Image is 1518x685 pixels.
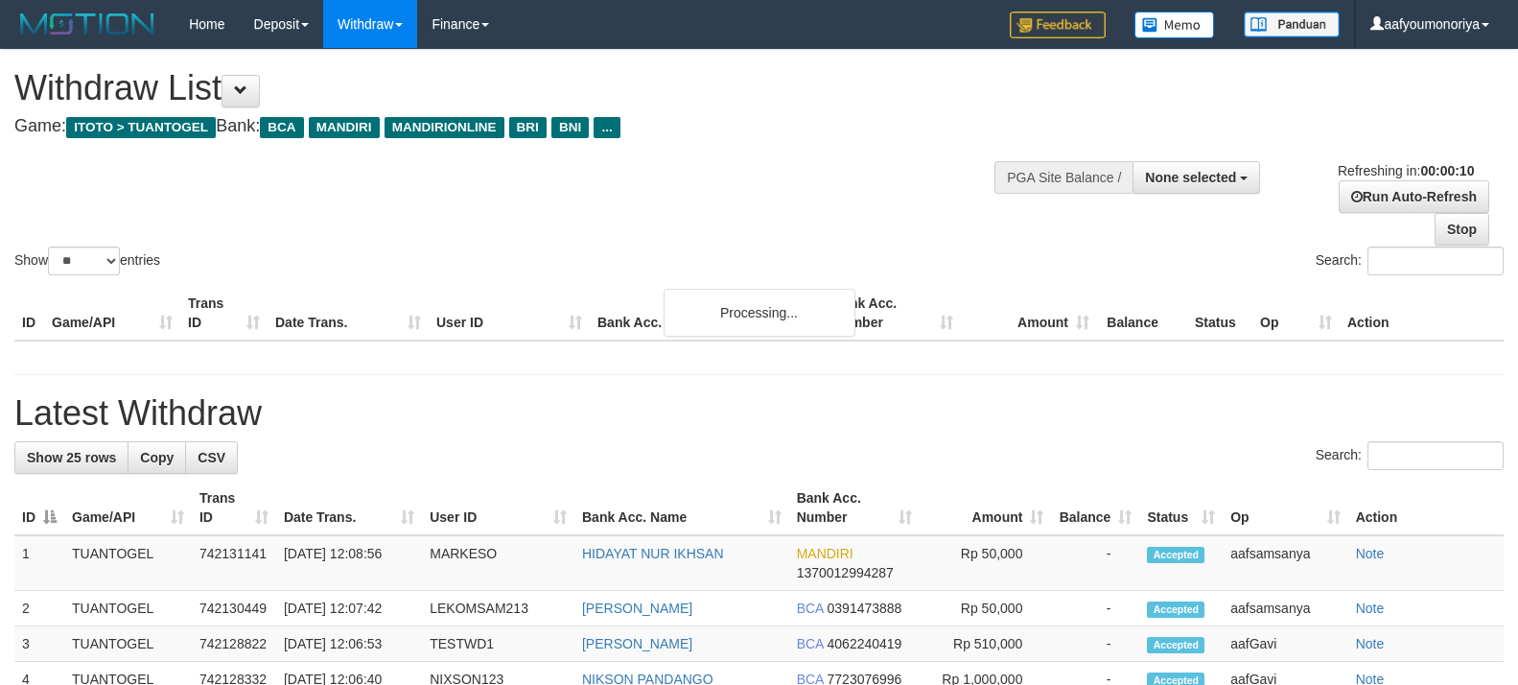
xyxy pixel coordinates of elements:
th: Balance: activate to sort column ascending [1051,481,1139,535]
span: BRI [509,117,547,138]
td: 1 [14,535,64,591]
th: Bank Acc. Number: activate to sort column ascending [789,481,921,535]
td: Rp 50,000 [920,591,1051,626]
a: Copy [128,441,186,474]
td: 2 [14,591,64,626]
td: 742131141 [192,535,276,591]
td: aafsamsanya [1223,535,1347,591]
span: CSV [198,450,225,465]
strong: 00:00:10 [1420,163,1474,178]
th: User ID [429,286,590,341]
img: MOTION_logo.png [14,10,160,38]
a: CSV [185,441,238,474]
td: 742128822 [192,626,276,662]
label: Search: [1316,441,1504,470]
th: Trans ID [180,286,268,341]
span: BCA [260,117,303,138]
span: Refreshing in: [1338,163,1474,178]
th: Balance [1097,286,1187,341]
a: Note [1356,546,1385,561]
td: MARKESO [422,535,574,591]
h1: Latest Withdraw [14,394,1504,433]
a: Run Auto-Refresh [1339,180,1489,213]
span: BNI [551,117,589,138]
a: [PERSON_NAME] [582,636,692,651]
span: Copy [140,450,174,465]
a: [PERSON_NAME] [582,601,692,616]
span: None selected [1145,170,1236,185]
select: Showentries [48,247,120,275]
th: Op: activate to sort column ascending [1223,481,1347,535]
th: Trans ID: activate to sort column ascending [192,481,276,535]
td: Rp 50,000 [920,535,1051,591]
span: ... [594,117,619,138]
th: Game/API [44,286,180,341]
td: [DATE] 12:08:56 [276,535,422,591]
td: [DATE] 12:07:42 [276,591,422,626]
th: Op [1252,286,1340,341]
td: - [1051,535,1139,591]
span: Copy 0391473888 to clipboard [828,601,902,616]
span: MANDIRIONLINE [385,117,504,138]
td: TUANTOGEL [64,535,192,591]
span: ITOTO > TUANTOGEL [66,117,216,138]
span: Show 25 rows [27,450,116,465]
img: panduan.png [1244,12,1340,37]
th: Game/API: activate to sort column ascending [64,481,192,535]
div: Processing... [664,289,855,337]
span: Accepted [1147,637,1204,653]
th: Action [1348,481,1504,535]
input: Search: [1367,441,1504,470]
a: Note [1356,601,1385,616]
span: Copy 1370012994287 to clipboard [797,565,894,580]
td: aafGavi [1223,626,1347,662]
th: Bank Acc. Name [590,286,825,341]
td: LEKOMSAM213 [422,591,574,626]
th: ID [14,286,44,341]
th: Date Trans. [268,286,429,341]
th: Status [1187,286,1252,341]
a: Note [1356,636,1385,651]
td: Rp 510,000 [920,626,1051,662]
h4: Game: Bank: [14,117,993,136]
th: Status: activate to sort column ascending [1139,481,1223,535]
span: BCA [797,601,824,616]
th: Amount [961,286,1097,341]
span: Accepted [1147,547,1204,563]
img: Button%20Memo.svg [1134,12,1215,38]
td: TUANTOGEL [64,626,192,662]
th: User ID: activate to sort column ascending [422,481,574,535]
span: MANDIRI [309,117,380,138]
td: - [1051,626,1139,662]
a: HIDAYAT NUR IKHSAN [582,546,724,561]
td: - [1051,591,1139,626]
div: PGA Site Balance / [994,161,1133,194]
label: Search: [1316,247,1504,275]
span: Accepted [1147,602,1204,618]
td: 742130449 [192,591,276,626]
h1: Withdraw List [14,69,993,107]
th: Bank Acc. Name: activate to sort column ascending [574,481,789,535]
img: Feedback.jpg [1010,12,1106,38]
a: Show 25 rows [14,441,128,474]
a: Stop [1435,213,1489,246]
th: Amount: activate to sort column ascending [920,481,1051,535]
span: BCA [797,636,824,651]
th: Date Trans.: activate to sort column ascending [276,481,422,535]
td: aafsamsanya [1223,591,1347,626]
label: Show entries [14,247,160,275]
span: Copy 4062240419 to clipboard [828,636,902,651]
td: TESTWD1 [422,626,574,662]
button: None selected [1133,161,1260,194]
input: Search: [1367,247,1504,275]
th: Action [1340,286,1504,341]
th: Bank Acc. Number [825,286,961,341]
td: [DATE] 12:06:53 [276,626,422,662]
span: MANDIRI [797,546,853,561]
th: ID: activate to sort column descending [14,481,64,535]
td: 3 [14,626,64,662]
td: TUANTOGEL [64,591,192,626]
